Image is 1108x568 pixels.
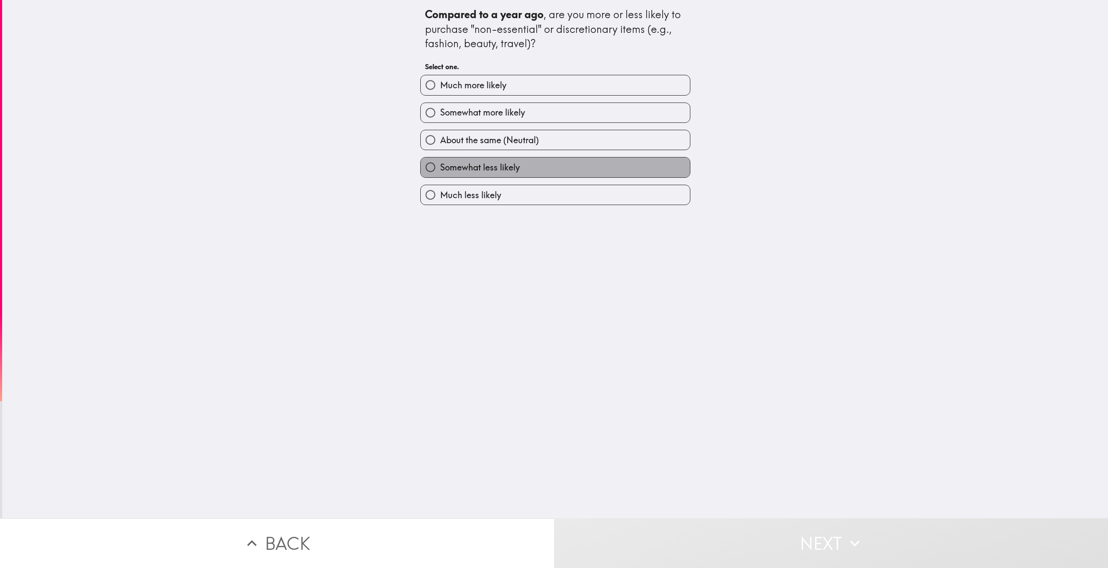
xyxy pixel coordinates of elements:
[421,157,690,177] button: Somewhat less likely
[425,62,686,71] h6: Select one.
[440,106,525,119] span: Somewhat more likely
[440,134,539,146] span: About the same (Neutral)
[554,518,1108,568] button: Next
[440,161,520,173] span: Somewhat less likely
[425,8,544,21] b: Compared to a year ago
[440,189,501,201] span: Much less likely
[421,75,690,95] button: Much more likely
[440,79,506,91] span: Much more likely
[425,7,686,51] div: , are you more or less likely to purchase "non-essential" or discretionary items (e.g., fashion, ...
[421,185,690,205] button: Much less likely
[421,103,690,122] button: Somewhat more likely
[421,130,690,150] button: About the same (Neutral)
